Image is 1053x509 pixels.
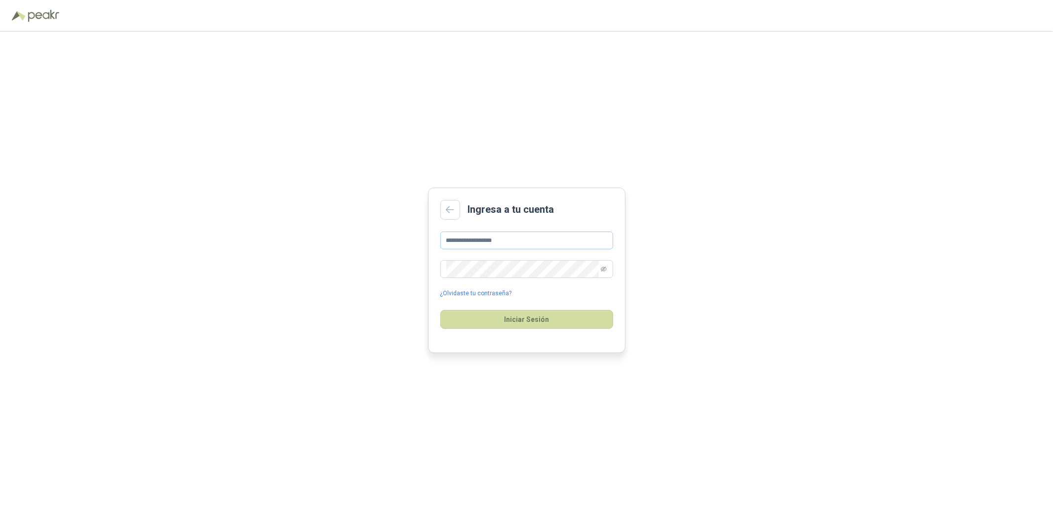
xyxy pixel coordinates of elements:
a: ¿Olvidaste tu contraseña? [440,289,512,298]
h2: Ingresa a tu cuenta [468,202,554,217]
button: Iniciar Sesión [440,310,613,329]
span: eye-invisible [601,266,607,272]
img: Logo [12,11,26,21]
img: Peakr [28,10,59,22]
